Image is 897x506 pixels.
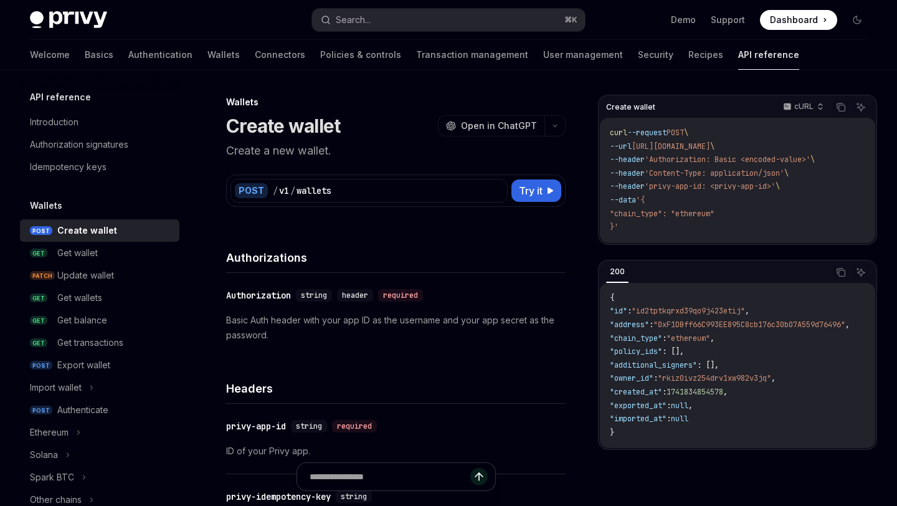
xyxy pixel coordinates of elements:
[20,242,179,264] a: GETGet wallet
[438,115,544,136] button: Open in ChatGPT
[511,179,561,202] button: Try it
[776,181,780,191] span: \
[833,264,849,280] button: Copy the contents from the code block
[290,184,295,197] div: /
[30,90,91,105] h5: API reference
[738,40,799,70] a: API reference
[255,40,305,70] a: Connectors
[636,195,645,205] span: '{
[810,155,815,165] span: \
[853,264,869,280] button: Ask AI
[610,168,645,178] span: --header
[610,401,667,411] span: "exported_at"
[610,155,645,165] span: --header
[30,11,107,29] img: dark logo
[226,313,566,343] p: Basic Auth header with your app ID as the username and your app secret as the password.
[671,14,696,26] a: Demo
[301,290,327,300] span: string
[697,360,719,370] span: : [],
[688,401,693,411] span: ,
[30,380,82,395] div: Import wallet
[847,10,867,30] button: Toggle dark mode
[30,160,107,174] div: Idempotency keys
[606,102,655,112] span: Create wallet
[710,141,714,151] span: \
[662,333,667,343] span: :
[667,128,684,138] span: POST
[653,320,845,330] span: "0xF1DBff66C993EE895C8cb176c30b07A559d76496"
[632,306,745,316] span: "id2tptkqrxd39qo9j423etij"
[610,181,645,191] span: --header
[30,425,69,440] div: Ethereum
[320,40,401,70] a: Policies & controls
[30,406,52,415] span: POST
[30,294,47,303] span: GET
[57,403,108,418] div: Authenticate
[30,40,70,70] a: Welcome
[653,373,658,383] span: :
[610,306,627,316] span: "id"
[30,226,52,236] span: POST
[57,290,102,305] div: Get wallets
[645,181,776,191] span: 'privy-app-id: <privy-app-id>'
[296,421,322,431] span: string
[57,335,123,350] div: Get transactions
[226,444,566,459] p: ID of your Privy app.
[20,156,179,178] a: Idempotency keys
[610,333,662,343] span: "chain_type"
[649,320,653,330] span: :
[30,137,128,152] div: Authorization signatures
[776,97,829,118] button: cURL
[30,447,58,462] div: Solana
[273,184,278,197] div: /
[30,338,47,348] span: GET
[297,184,331,197] div: wallets
[667,414,671,424] span: :
[667,333,710,343] span: "ethereum"
[226,420,286,432] div: privy-app-id
[853,99,869,115] button: Ask AI
[658,373,771,383] span: "rkiz0ivz254drv1xw982v3jq"
[610,373,653,383] span: "owner_id"
[342,290,368,300] span: header
[610,195,636,205] span: --data
[784,168,789,178] span: \
[770,14,818,26] span: Dashboard
[20,264,179,287] a: PATCHUpdate wallet
[610,222,619,232] span: }'
[610,141,632,151] span: --url
[470,468,488,485] button: Send message
[30,198,62,213] h5: Wallets
[20,133,179,156] a: Authorization signatures
[710,333,714,343] span: ,
[610,209,714,219] span: "chain_type": "ethereum"
[30,470,74,485] div: Spark BTC
[20,219,179,242] a: POSTCreate wallet
[461,120,537,132] span: Open in ChatGPT
[610,360,697,370] span: "additional_signers"
[85,40,113,70] a: Basics
[610,427,614,437] span: }
[57,246,98,260] div: Get wallet
[688,40,723,70] a: Recipes
[30,361,52,370] span: POST
[226,115,340,137] h1: Create wallet
[671,414,688,424] span: null
[638,40,673,70] a: Security
[845,320,850,330] span: ,
[30,115,78,130] div: Introduction
[57,223,117,238] div: Create wallet
[312,9,584,31] button: Search...⌘K
[610,320,649,330] span: "address"
[645,168,784,178] span: 'Content-Type: application/json'
[543,40,623,70] a: User management
[711,14,745,26] a: Support
[128,40,192,70] a: Authentication
[20,111,179,133] a: Introduction
[627,128,667,138] span: --request
[610,346,662,356] span: "policy_ids"
[564,15,577,25] span: ⌘ K
[30,271,55,280] span: PATCH
[662,387,667,397] span: :
[20,309,179,332] a: GETGet balance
